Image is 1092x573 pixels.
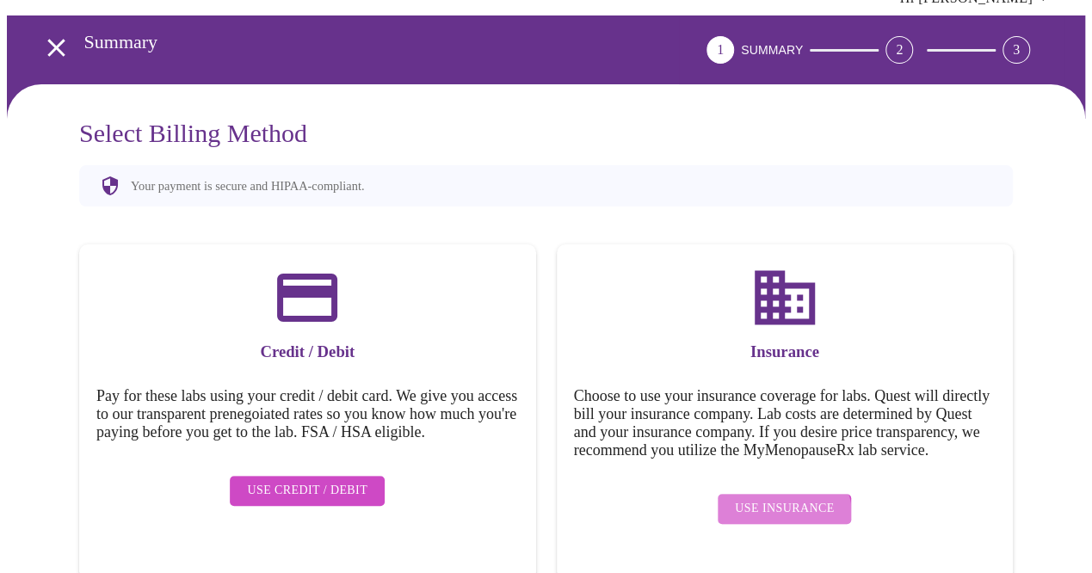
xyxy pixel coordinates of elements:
[735,498,834,520] span: Use Insurance
[247,480,367,502] span: Use Credit / Debit
[96,387,519,441] h5: Pay for these labs using your credit / debit card. We give you access to our transparent prenegoi...
[741,43,803,57] span: SUMMARY
[230,476,385,506] button: Use Credit / Debit
[84,31,611,53] h3: Summary
[131,179,364,194] p: Your payment is secure and HIPAA-compliant.
[885,36,913,64] div: 2
[1003,36,1030,64] div: 3
[96,342,519,361] h3: Credit / Debit
[574,342,996,361] h3: Insurance
[79,119,1013,148] h3: Select Billing Method
[706,36,734,64] div: 1
[31,22,82,73] button: open drawer
[574,387,996,459] h5: Choose to use your insurance coverage for labs. Quest will directly bill your insurance company. ...
[718,494,851,524] button: Use Insurance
